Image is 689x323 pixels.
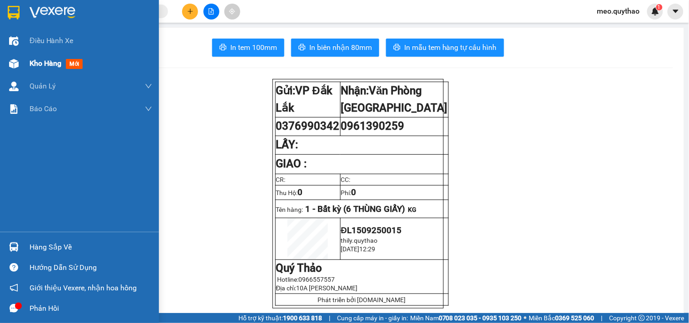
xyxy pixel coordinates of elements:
span: 10A [PERSON_NAME] [297,284,358,292]
span: VP Đắk Lắk [276,84,333,114]
span: Gửi: [8,9,22,18]
span: 1 - Bất kỳ (6 THÙNG GIẤY) [306,204,406,214]
button: aim [224,4,240,20]
span: meo.quythao [590,5,647,17]
span: copyright [639,315,645,321]
span: plus [187,8,193,15]
span: [DATE] [341,245,360,253]
div: Hướng dẫn sử dụng [30,261,152,274]
img: warehouse-icon [9,36,19,46]
span: 1 [658,4,661,10]
span: Miền Nam [410,313,522,323]
strong: LẤY: [276,138,298,151]
img: logo-vxr [8,6,20,20]
span: Kho hàng [30,59,61,68]
td: CR: [275,174,340,185]
span: Báo cáo [30,103,57,114]
button: caret-down [668,4,684,20]
span: 0966557557 [299,276,335,283]
span: aim [229,8,235,15]
span: Địa chỉ: [276,284,358,292]
button: printerIn biên nhận 80mm [291,39,379,57]
div: 630.000 [7,48,73,59]
div: Phản hồi [30,302,152,315]
span: In mẫu tem hàng tự cấu hình [404,42,497,53]
button: plus [182,4,198,20]
span: message [10,304,18,313]
span: In biên nhận 80mm [309,42,372,53]
img: solution-icon [9,104,19,114]
span: 0 [298,187,303,197]
sup: 1 [656,4,663,10]
div: 0376990342 [8,29,71,42]
span: Miền Bắc [529,313,595,323]
strong: Nhận: [341,84,448,114]
span: printer [298,44,306,52]
span: Điều hành xe [30,35,74,46]
span: 0 [352,187,357,197]
div: Tên hàng: 6 THÙNG GIẤY ( : 1 ) [8,64,170,75]
span: SL [131,63,144,76]
strong: Quý Thảo [276,262,322,274]
td: Thu Hộ: [275,185,340,200]
span: Hỗ trợ kỹ thuật: [238,313,322,323]
span: ĐL1509250015 [341,225,402,235]
div: Hàng sắp về [30,240,152,254]
p: Tên hàng: [276,204,448,214]
button: file-add [203,4,219,20]
span: caret-down [672,7,680,15]
span: Văn Phòng [GEOGRAPHIC_DATA] [341,84,448,114]
strong: Gửi: [276,84,333,114]
strong: 0708 023 035 - 0935 103 250 [439,314,522,322]
button: printerIn tem 100mm [212,39,284,57]
span: printer [219,44,227,52]
span: ⚪️ [524,316,527,320]
td: CC: [340,174,448,185]
span: In tem 100mm [230,42,277,53]
span: 12:29 [360,245,376,253]
strong: GIAO : [276,157,307,170]
span: notification [10,284,18,292]
span: question-circle [10,263,18,272]
td: Phát triển bởi [DOMAIN_NAME] [275,294,448,306]
div: Văn Phòng [GEOGRAPHIC_DATA] [78,8,170,29]
span: Hotline: [278,276,335,283]
span: Cung cấp máy in - giấy in: [337,313,408,323]
span: Quản Lý [30,80,56,92]
span: KG [408,206,417,213]
span: file-add [208,8,214,15]
button: printerIn mẫu tem hàng tự cấu hình [386,39,504,57]
div: VP Đắk Lắk [8,8,71,29]
span: 0376990342 [276,120,340,132]
span: | [329,313,330,323]
span: down [145,83,152,90]
span: | [601,313,603,323]
span: down [145,105,152,113]
span: Nhận: [78,9,99,18]
span: CR : [7,49,21,58]
span: Giới thiệu Vexere, nhận hoa hồng [30,282,137,294]
div: 0961390259 [78,29,170,42]
span: 0961390259 [341,120,405,132]
img: warehouse-icon [9,242,19,252]
img: icon-new-feature [651,7,659,15]
td: Phí: [340,185,448,200]
img: warehouse-icon [9,82,19,91]
span: printer [393,44,401,52]
span: mới [66,59,83,69]
strong: 0369 525 060 [555,314,595,322]
strong: 1900 633 818 [283,314,322,322]
span: thily.quythao [341,237,378,244]
img: warehouse-icon [9,59,19,69]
